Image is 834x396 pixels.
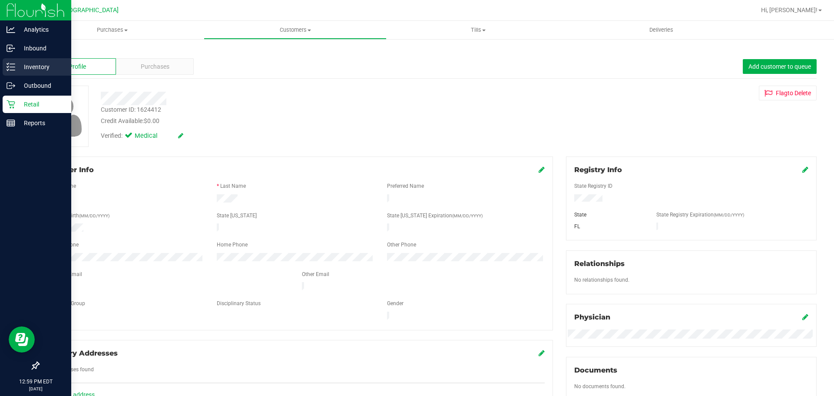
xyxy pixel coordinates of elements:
button: Flagto Delete [759,86,817,100]
label: Date of Birth [50,212,109,220]
div: FL [568,223,650,230]
span: Tills [387,26,569,34]
label: Last Name [220,182,246,190]
inline-svg: Outbound [7,81,15,90]
span: Hi, [PERSON_NAME]! [761,7,817,13]
p: Inventory [15,62,67,72]
inline-svg: Inbound [7,44,15,53]
label: State Registry ID [574,182,612,190]
inline-svg: Analytics [7,25,15,34]
inline-svg: Retail [7,100,15,109]
span: No documents found. [574,383,625,389]
span: Medical [135,131,169,141]
span: Documents [574,366,617,374]
label: State [US_STATE] [217,212,257,220]
label: No relationships found. [574,276,629,284]
span: (MM/DD/YYYY) [452,213,483,218]
p: 12:59 PM EDT [4,378,67,386]
span: Add customer to queue [748,63,811,70]
div: Verified: [101,131,183,141]
p: Retail [15,99,67,110]
a: Customers [204,21,387,39]
p: Reports [15,118,67,128]
div: Customer ID: 1624412 [101,105,161,114]
label: Disciplinary Status [217,299,261,307]
a: Purchases [21,21,204,39]
span: Deliveries [638,26,685,34]
button: Add customer to queue [743,59,817,74]
p: Inbound [15,43,67,53]
span: Physician [574,313,610,321]
div: State [568,211,650,219]
span: (MM/DD/YYYY) [79,213,109,218]
label: Gender [387,299,404,307]
span: [GEOGRAPHIC_DATA] [59,7,119,14]
iframe: Resource center [9,326,35,353]
label: State [US_STATE] Expiration [387,212,483,220]
span: Delivery Addresses [46,349,118,357]
div: Credit Available: [101,116,483,126]
label: Other Email [302,270,329,278]
p: [DATE] [4,386,67,392]
p: Outbound [15,80,67,91]
span: Purchases [141,62,169,71]
label: Home Phone [217,241,248,249]
span: Customers [204,26,386,34]
p: Analytics [15,24,67,35]
label: Preferred Name [387,182,424,190]
label: Other Phone [387,241,416,249]
span: (MM/DD/YYYY) [714,213,744,217]
a: Deliveries [570,21,753,39]
span: Purchases [21,26,204,34]
inline-svg: Inventory [7,63,15,71]
span: $0.00 [144,117,159,124]
a: Tills [387,21,569,39]
span: Profile [69,62,86,71]
span: Registry Info [574,166,622,174]
label: State Registry Expiration [656,211,744,219]
span: Relationships [574,260,625,268]
inline-svg: Reports [7,119,15,127]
